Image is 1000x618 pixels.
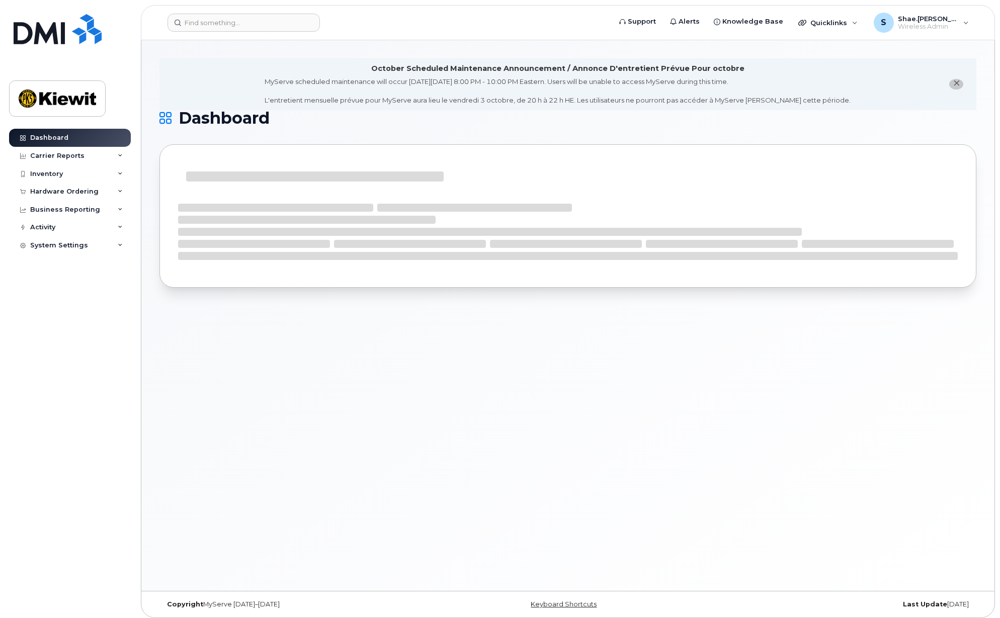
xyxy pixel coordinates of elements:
span: Dashboard [179,111,270,126]
div: [DATE] [704,600,976,608]
div: October Scheduled Maintenance Announcement / Annonce D'entretient Prévue Pour octobre [371,63,744,74]
button: close notification [949,79,963,90]
div: MyServe [DATE]–[DATE] [159,600,432,608]
strong: Last Update [903,600,947,608]
a: Keyboard Shortcuts [531,600,597,608]
strong: Copyright [167,600,203,608]
div: MyServe scheduled maintenance will occur [DATE][DATE] 8:00 PM - 10:00 PM Eastern. Users will be u... [265,77,851,105]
